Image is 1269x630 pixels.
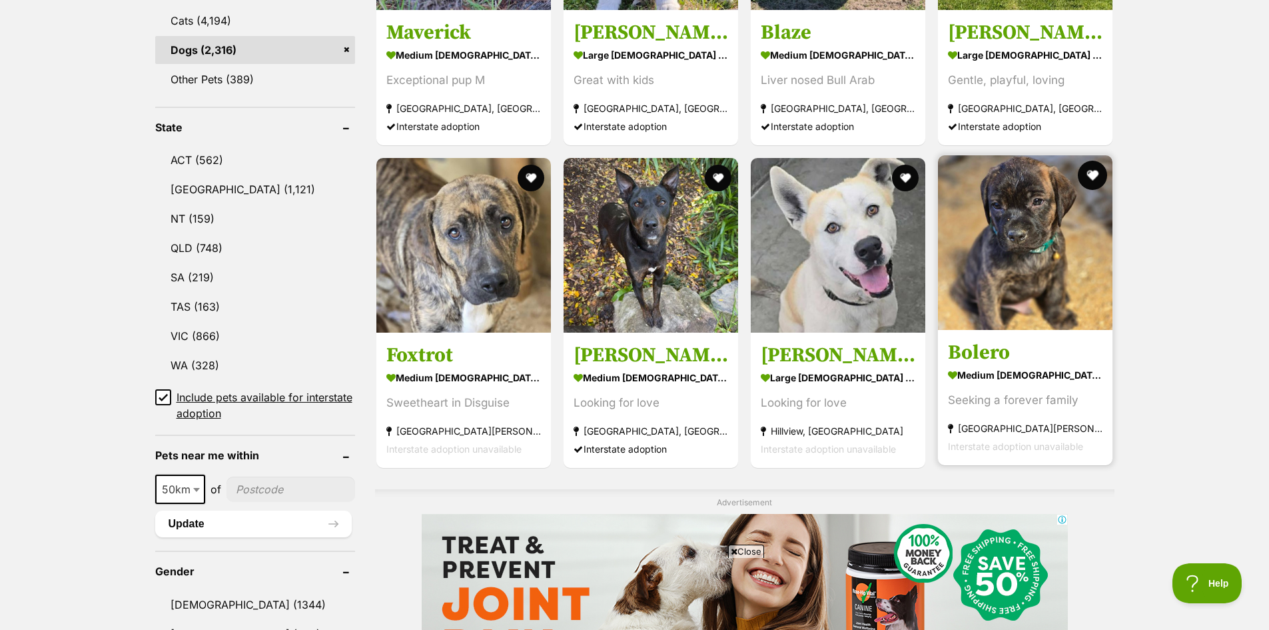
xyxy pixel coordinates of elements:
[938,10,1112,145] a: [PERSON_NAME] large [DEMOGRAPHIC_DATA] Dog Gentle, playful, loving [GEOGRAPHIC_DATA], [GEOGRAPHIC...
[948,45,1102,65] strong: large [DEMOGRAPHIC_DATA] Dog
[1078,161,1108,190] button: favourite
[155,205,355,233] a: NT (159)
[574,117,728,135] div: Interstate adoption
[938,155,1112,330] img: Bolero - Beagle x Staffordshire Bull Terrier Dog
[574,45,728,65] strong: large [DEMOGRAPHIC_DATA] Dog
[574,343,728,368] h3: [PERSON_NAME]
[376,158,551,333] img: Foxtrot - Beagle x Staffordshire Bull Terrier Dog
[155,263,355,291] a: SA (219)
[761,422,915,440] strong: Hillview, [GEOGRAPHIC_DATA]
[155,146,355,174] a: ACT (562)
[751,333,925,468] a: [PERSON_NAME] large [DEMOGRAPHIC_DATA] Dog Looking for love Hillview, [GEOGRAPHIC_DATA] Interstat...
[574,368,728,387] strong: medium [DEMOGRAPHIC_DATA] Dog
[761,45,915,65] strong: medium [DEMOGRAPHIC_DATA] Dog
[155,65,355,93] a: Other Pets (389)
[386,45,541,65] strong: medium [DEMOGRAPHIC_DATA] Dog
[155,234,355,262] a: QLD (748)
[948,71,1102,89] div: Gentle, playful, loving
[518,165,544,191] button: favourite
[386,117,541,135] div: Interstate adoption
[948,117,1102,135] div: Interstate adoption
[574,394,728,412] div: Looking for love
[564,158,738,333] img: Milo - Mixed breed Dog
[155,475,205,504] span: 50km
[386,20,541,45] h3: Maverick
[892,165,919,191] button: favourite
[574,422,728,440] strong: [GEOGRAPHIC_DATA], [GEOGRAPHIC_DATA]
[177,389,355,421] span: Include pets available for interstate adoption
[155,351,355,379] a: WA (328)
[386,443,522,455] span: Interstate adoption unavailable
[761,443,896,455] span: Interstate adoption unavailable
[376,10,551,145] a: Maverick medium [DEMOGRAPHIC_DATA] Dog Exceptional pup M [GEOGRAPHIC_DATA], [GEOGRAPHIC_DATA] Int...
[211,481,221,497] span: of
[761,343,915,368] h3: [PERSON_NAME]
[761,117,915,135] div: Interstate adoption
[1172,563,1242,603] iframe: Help Scout Beacon - Open
[761,71,915,89] div: Liver nosed Bull Arab
[761,368,915,387] strong: large [DEMOGRAPHIC_DATA] Dog
[155,293,355,321] a: TAS (163)
[948,441,1083,452] span: Interstate adoption unavailable
[312,563,958,623] iframe: Advertisement
[574,99,728,117] strong: [GEOGRAPHIC_DATA], [GEOGRAPHIC_DATA]
[386,422,541,440] strong: [GEOGRAPHIC_DATA][PERSON_NAME][GEOGRAPHIC_DATA]
[705,165,731,191] button: favourite
[938,330,1112,465] a: Bolero medium [DEMOGRAPHIC_DATA] Dog Seeking a forever family [GEOGRAPHIC_DATA][PERSON_NAME][GEOG...
[386,99,541,117] strong: [GEOGRAPHIC_DATA], [GEOGRAPHIC_DATA]
[226,477,355,502] input: postcode
[155,7,355,35] a: Cats (4,194)
[155,36,355,64] a: Dogs (2,316)
[155,121,355,133] header: State
[574,440,728,458] div: Interstate adoption
[574,20,728,45] h3: [PERSON_NAME]
[155,449,355,461] header: Pets near me within
[948,365,1102,385] strong: medium [DEMOGRAPHIC_DATA] Dog
[761,20,915,45] h3: Blaze
[574,71,728,89] div: Great with kids
[157,480,204,499] span: 50km
[948,20,1102,45] h3: [PERSON_NAME]
[376,333,551,468] a: Foxtrot medium [DEMOGRAPHIC_DATA] Dog Sweetheart in Disguise [GEOGRAPHIC_DATA][PERSON_NAME][GEOGR...
[761,394,915,412] div: Looking for love
[948,340,1102,365] h3: Bolero
[386,394,541,412] div: Sweetheart in Disguise
[155,389,355,421] a: Include pets available for interstate adoption
[386,71,541,89] div: Exceptional pup M
[155,175,355,203] a: [GEOGRAPHIC_DATA] (1,121)
[761,99,915,117] strong: [GEOGRAPHIC_DATA], [GEOGRAPHIC_DATA]
[155,322,355,350] a: VIC (866)
[751,10,925,145] a: Blaze medium [DEMOGRAPHIC_DATA] Dog Liver nosed Bull Arab [GEOGRAPHIC_DATA], [GEOGRAPHIC_DATA] In...
[564,333,738,468] a: [PERSON_NAME] medium [DEMOGRAPHIC_DATA] Dog Looking for love [GEOGRAPHIC_DATA], [GEOGRAPHIC_DATA]...
[386,368,541,387] strong: medium [DEMOGRAPHIC_DATA] Dog
[386,343,541,368] h3: Foxtrot
[155,591,355,619] a: [DEMOGRAPHIC_DATA] (1344)
[751,158,925,333] img: Benson - Mixed breed Dog
[948,419,1102,437] strong: [GEOGRAPHIC_DATA][PERSON_NAME][GEOGRAPHIC_DATA]
[155,511,352,537] button: Update
[948,99,1102,117] strong: [GEOGRAPHIC_DATA], [GEOGRAPHIC_DATA]
[155,565,355,577] header: Gender
[564,10,738,145] a: [PERSON_NAME] large [DEMOGRAPHIC_DATA] Dog Great with kids [GEOGRAPHIC_DATA], [GEOGRAPHIC_DATA] I...
[728,545,764,558] span: Close
[948,391,1102,409] div: Seeking a forever family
